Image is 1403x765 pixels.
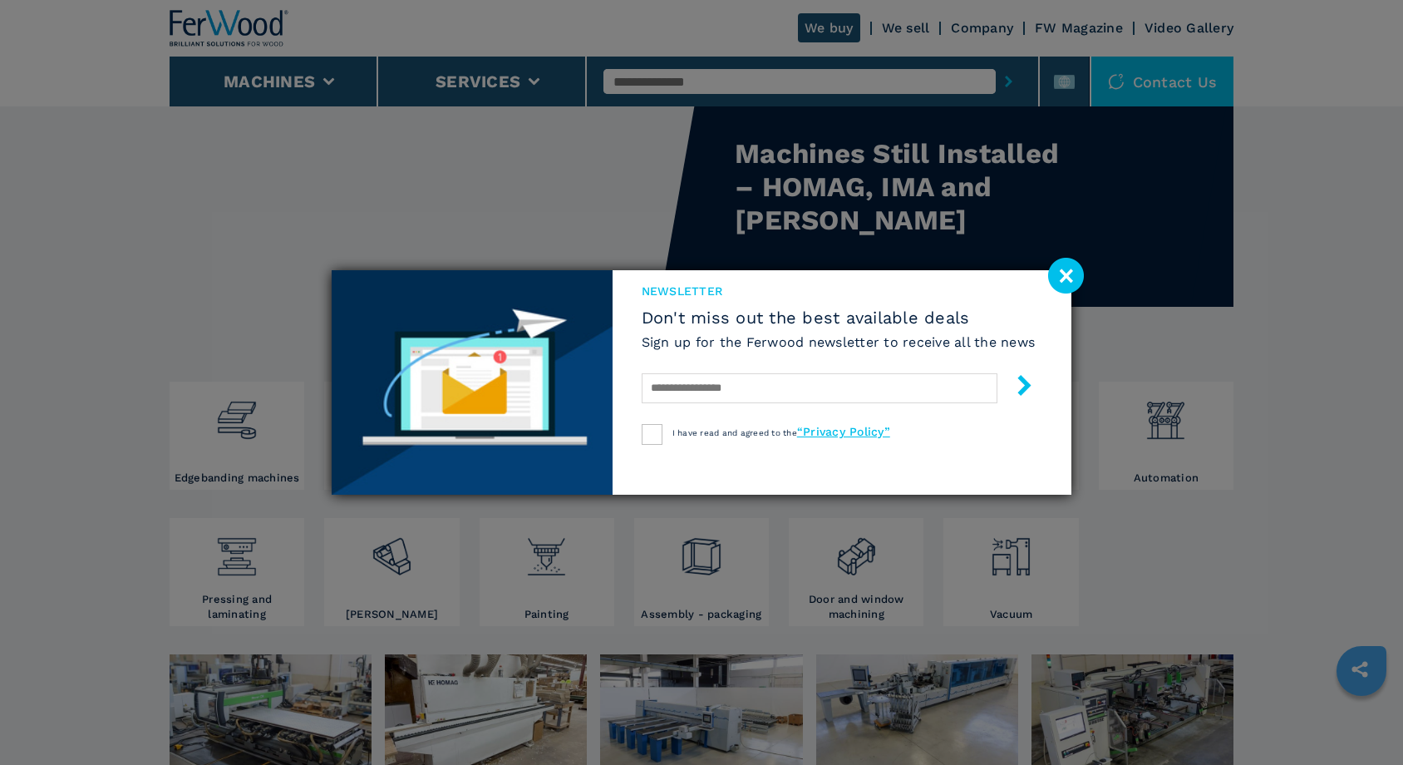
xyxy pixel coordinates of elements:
[997,368,1035,407] button: submit-button
[642,308,1036,328] span: Don't miss out the best available deals
[642,333,1036,352] h6: Sign up for the Ferwood newsletter to receive all the news
[797,425,890,438] a: “Privacy Policy”
[672,428,890,437] span: I have read and agreed to the
[642,283,1036,299] span: newsletter
[332,270,613,495] img: Newsletter image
